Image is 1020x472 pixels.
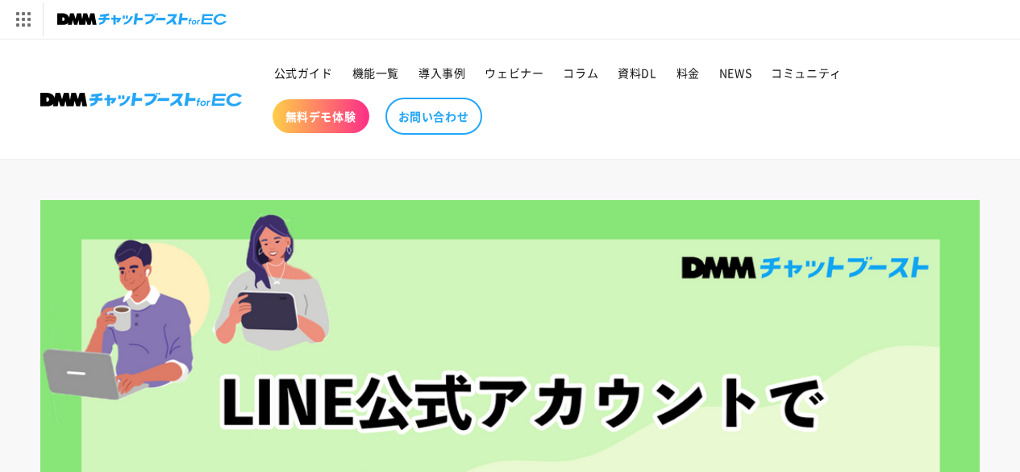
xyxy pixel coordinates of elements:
span: お問い合わせ [398,109,469,123]
a: 機能一覧 [343,56,409,90]
span: コミュニティ [771,65,842,80]
a: コラム [553,56,608,90]
img: サービス [2,2,43,36]
a: コミュニティ [761,56,851,90]
span: 無料デモ体験 [285,109,356,123]
span: 機能一覧 [352,65,399,80]
span: コラム [563,65,598,80]
span: 料金 [677,65,700,80]
span: 公式ガイド [274,65,333,80]
span: NEWS [719,65,751,80]
span: 導入事例 [418,65,465,80]
a: 資料DL [608,56,666,90]
img: 株式会社DMM Boost [40,93,242,107]
a: ウェビナー [475,56,553,90]
a: 公式ガイド [264,56,343,90]
a: 導入事例 [409,56,475,90]
span: ウェビナー [485,65,543,80]
img: チャットブーストforEC [57,8,227,31]
a: お問い合わせ [385,98,482,135]
a: NEWS [710,56,761,90]
a: 無料デモ体験 [273,99,369,133]
a: 料金 [667,56,710,90]
span: 資料DL [618,65,656,80]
